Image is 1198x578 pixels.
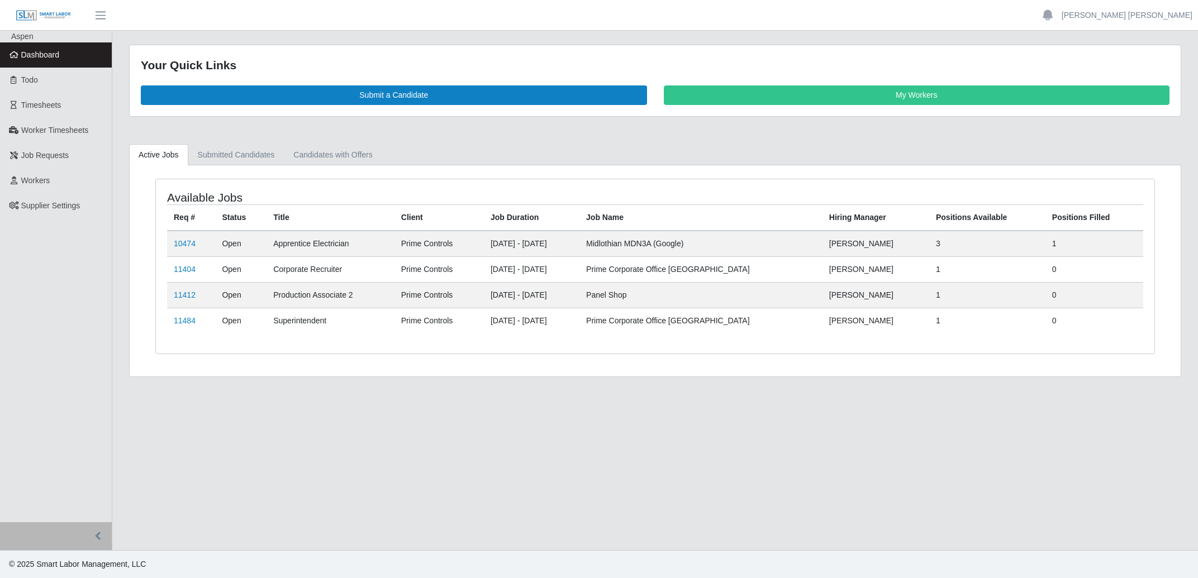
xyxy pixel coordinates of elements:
[215,282,267,308] td: Open
[823,204,929,231] th: Hiring Manager
[21,101,61,109] span: Timesheets
[267,256,394,282] td: Corporate Recruiter
[21,50,60,59] span: Dashboard
[579,231,823,257] td: Midlothian MDN3A (Google)
[929,308,1045,333] td: 1
[579,282,823,308] td: Panel Shop
[1045,282,1143,308] td: 0
[267,282,394,308] td: Production Associate 2
[664,85,1170,105] a: My Workers
[484,204,579,231] th: Job Duration
[823,231,929,257] td: [PERSON_NAME]
[929,204,1045,231] th: Positions Available
[484,282,579,308] td: [DATE] - [DATE]
[284,144,382,166] a: Candidates with Offers
[1045,308,1143,333] td: 0
[1045,231,1143,257] td: 1
[215,308,267,333] td: Open
[174,290,196,299] a: 11412
[1045,256,1143,282] td: 0
[1045,204,1143,231] th: Positions Filled
[394,308,484,333] td: Prime Controls
[141,56,1170,74] div: Your Quick Links
[394,204,484,231] th: Client
[129,144,188,166] a: Active Jobs
[394,231,484,257] td: Prime Controls
[21,151,69,160] span: Job Requests
[929,256,1045,282] td: 1
[215,204,267,231] th: Status
[267,231,394,257] td: Apprentice Electrician
[1062,9,1192,21] a: [PERSON_NAME] [PERSON_NAME]
[267,308,394,333] td: Superintendent
[11,32,34,41] span: Aspen
[21,201,80,210] span: Supplier Settings
[484,256,579,282] td: [DATE] - [DATE]
[823,282,929,308] td: [PERSON_NAME]
[579,308,823,333] td: Prime Corporate Office [GEOGRAPHIC_DATA]
[484,231,579,257] td: [DATE] - [DATE]
[16,9,72,22] img: SLM Logo
[141,85,647,105] a: Submit a Candidate
[929,231,1045,257] td: 3
[579,204,823,231] th: Job Name
[823,308,929,333] td: [PERSON_NAME]
[9,560,146,569] span: © 2025 Smart Labor Management, LLC
[174,265,196,274] a: 11404
[215,256,267,282] td: Open
[215,231,267,257] td: Open
[394,282,484,308] td: Prime Controls
[174,239,196,248] a: 10474
[174,316,196,325] a: 11484
[167,190,564,204] h4: Available Jobs
[394,256,484,282] td: Prime Controls
[267,204,394,231] th: Title
[21,126,88,135] span: Worker Timesheets
[167,204,215,231] th: Req #
[188,144,284,166] a: Submitted Candidates
[823,256,929,282] td: [PERSON_NAME]
[579,256,823,282] td: Prime Corporate Office [GEOGRAPHIC_DATA]
[21,75,38,84] span: Todo
[484,308,579,333] td: [DATE] - [DATE]
[929,282,1045,308] td: 1
[21,176,50,185] span: Workers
